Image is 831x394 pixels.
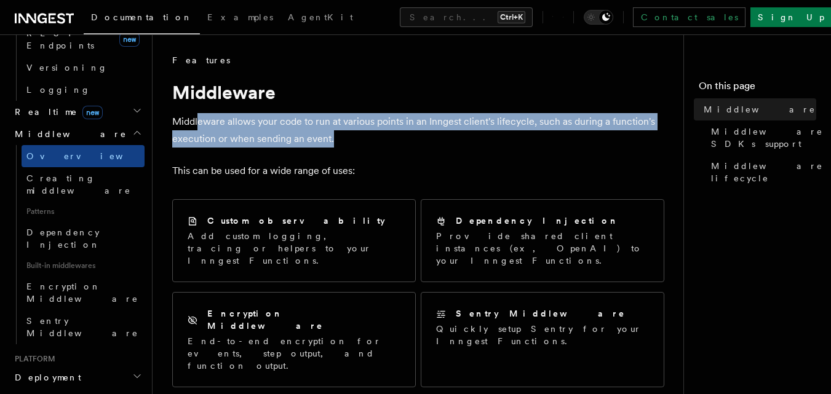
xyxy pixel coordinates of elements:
p: Add custom logging, tracing or helpers to your Inngest Functions. [188,230,400,267]
span: Overview [26,151,153,161]
a: Examples [200,4,280,33]
span: Logging [26,85,90,95]
p: Quickly setup Sentry for your Inngest Functions. [436,323,649,347]
span: Dependency Injection [26,227,100,250]
span: Realtime [10,106,103,118]
span: Versioning [26,63,108,73]
p: This can be used for a wide range of uses: [172,162,664,179]
a: Contact sales [633,7,746,27]
span: new [119,32,140,47]
h2: Sentry Middleware [456,307,626,320]
p: Provide shared client instances (ex, OpenAI) to your Inngest Functions. [436,230,649,267]
button: Toggle dark mode [584,10,613,25]
span: Documentation [91,12,193,22]
span: Patterns [22,202,145,221]
a: Sentry MiddlewareQuickly setup Sentry for your Inngest Functions. [421,292,664,387]
a: Middleware [699,98,816,120]
span: Middleware [10,128,127,140]
span: Features [172,54,230,66]
span: Middleware [704,103,816,116]
a: Custom observabilityAdd custom logging, tracing or helpers to your Inngest Functions. [172,199,416,282]
h4: On this page [699,79,816,98]
span: Built-in middlewares [22,256,145,275]
a: Dependency Injection [22,221,145,256]
a: AgentKit [280,4,360,33]
p: Middleware allows your code to run at various points in an Inngest client's lifecycle, such as du... [172,113,664,148]
a: Middleware SDKs support [706,120,816,155]
a: Dependency InjectionProvide shared client instances (ex, OpenAI) to your Inngest Functions. [421,199,664,282]
h2: Encryption Middleware [207,307,400,332]
a: Overview [22,145,145,167]
span: Encryption Middleware [26,282,138,304]
span: Sentry Middleware [26,316,138,338]
button: Search...Ctrl+K [400,7,533,27]
button: Deployment [10,366,145,388]
a: Logging [22,79,145,101]
span: Deployment [10,371,81,384]
span: Creating middleware [26,173,131,195]
a: Sentry Middleware [22,310,145,344]
a: Encryption MiddlewareEnd-to-end encryption for events, step output, and function output. [172,292,416,387]
span: Platform [10,354,55,364]
h1: Middleware [172,81,664,103]
h2: Dependency Injection [456,215,619,227]
button: Middleware [10,123,145,145]
a: Middleware lifecycle [706,155,816,189]
span: Middleware lifecycle [711,160,823,184]
kbd: Ctrl+K [498,11,525,23]
button: Realtimenew [10,101,145,123]
span: Examples [207,12,273,22]
span: AgentKit [288,12,353,22]
h2: Custom observability [207,215,385,227]
a: Encryption Middleware [22,275,145,310]
a: Documentation [84,4,200,34]
span: new [82,106,103,119]
a: Creating middleware [22,167,145,202]
p: End-to-end encryption for events, step output, and function output. [188,335,400,372]
span: Middleware SDKs support [711,125,823,150]
a: REST Endpointsnew [22,22,145,57]
a: Versioning [22,57,145,79]
div: Middleware [10,145,145,344]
